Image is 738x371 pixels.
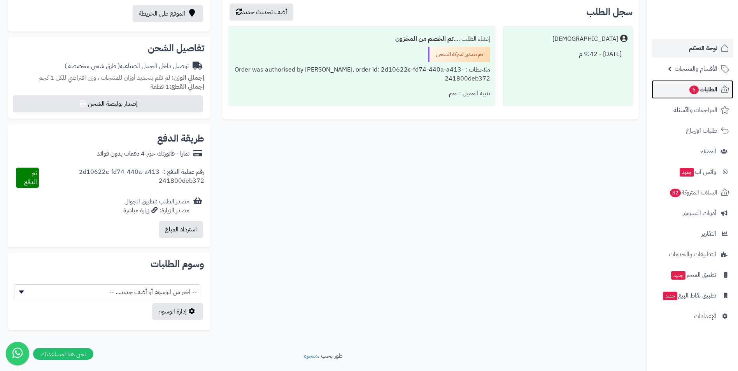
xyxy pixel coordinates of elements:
[652,39,733,58] a: لوحة التحكم
[39,73,170,82] span: لم تقم بتحديد أوزان للمنتجات ، وزن افتراضي للكل 1 كجم
[662,290,716,301] span: تطبيق نقاط البيع
[679,166,716,177] span: وآتس آب
[233,86,490,101] div: تنبيه العميل : نعم
[652,266,733,284] a: تطبيق المتجرجديد
[151,82,204,91] small: 1 قطعة
[395,34,454,44] b: تم الخصم من المخزون
[680,168,694,177] span: جديد
[652,183,733,202] a: السلات المتروكة82
[233,62,490,86] div: ملاحظات : Order was authorised by [PERSON_NAME], order id: 2d10622c-fd74-440a-a413-241800deb372
[65,61,120,71] span: ( طرق شحن مخصصة )
[652,101,733,119] a: المراجعات والأسئلة
[669,187,717,198] span: السلات المتروكة
[652,80,733,99] a: الطلبات5
[152,303,203,320] a: إدارة الوسوم
[694,311,716,322] span: الإعدادات
[701,228,716,239] span: التقارير
[230,3,293,21] button: أضف تحديث جديد
[586,7,633,17] h3: سجل الطلب
[701,146,716,157] span: العملاء
[552,35,618,44] div: [DEMOGRAPHIC_DATA]
[652,163,733,181] a: وآتس آبجديد
[14,259,204,269] h2: وسوم الطلبات
[133,5,203,22] a: الموقع على الخريطة
[652,224,733,243] a: التقارير
[673,105,717,115] span: المراجعات والأسئلة
[65,62,189,71] div: توصيل داخل الجبيل الصناعية
[508,47,628,62] div: [DATE] - 9:42 م
[172,73,204,82] strong: إجمالي الوزن:
[97,149,189,158] div: تمارا - فاتورتك حتى 4 دفعات بدون فوائد
[663,292,677,300] span: جديد
[652,204,733,222] a: أدوات التسويق
[652,245,733,264] a: التطبيقات والخدمات
[689,84,717,95] span: الطلبات
[14,285,200,299] span: -- اختر من الوسوم أو أضف جديد... --
[24,168,37,187] span: تم الدفع
[669,249,716,260] span: التطبيقات والخدمات
[689,86,699,94] span: 5
[157,134,204,143] h2: طريقة الدفع
[159,221,203,238] button: استرداد المبلغ
[14,44,204,53] h2: تفاصيل الشحن
[123,206,189,215] div: مصدر الزيارة: زيارة مباشرة
[428,47,490,62] div: تم تصدير لشركة الشحن
[13,95,203,112] button: إصدار بوليصة الشحن
[652,121,733,140] a: طلبات الإرجاع
[304,351,318,360] a: متجرة
[670,269,716,280] span: تطبيق المتجر
[689,43,717,54] span: لوحة التحكم
[675,63,717,74] span: الأقسام والمنتجات
[652,307,733,325] a: الإعدادات
[685,6,731,22] img: logo-2.png
[169,82,204,91] strong: إجمالي القطع:
[123,197,189,215] div: مصدر الطلب :تطبيق الجوال
[686,125,717,136] span: طلبات الإرجاع
[39,168,204,188] div: رقم عملية الدفع : 2d10622c-fd74-440a-a413-241800deb372
[14,284,200,299] span: -- اختر من الوسوم أو أضف جديد... --
[670,189,681,198] span: 82
[652,142,733,161] a: العملاء
[671,271,685,280] span: جديد
[682,208,716,219] span: أدوات التسويق
[233,31,490,47] div: إنشاء الطلب ....
[652,286,733,305] a: تطبيق نقاط البيعجديد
